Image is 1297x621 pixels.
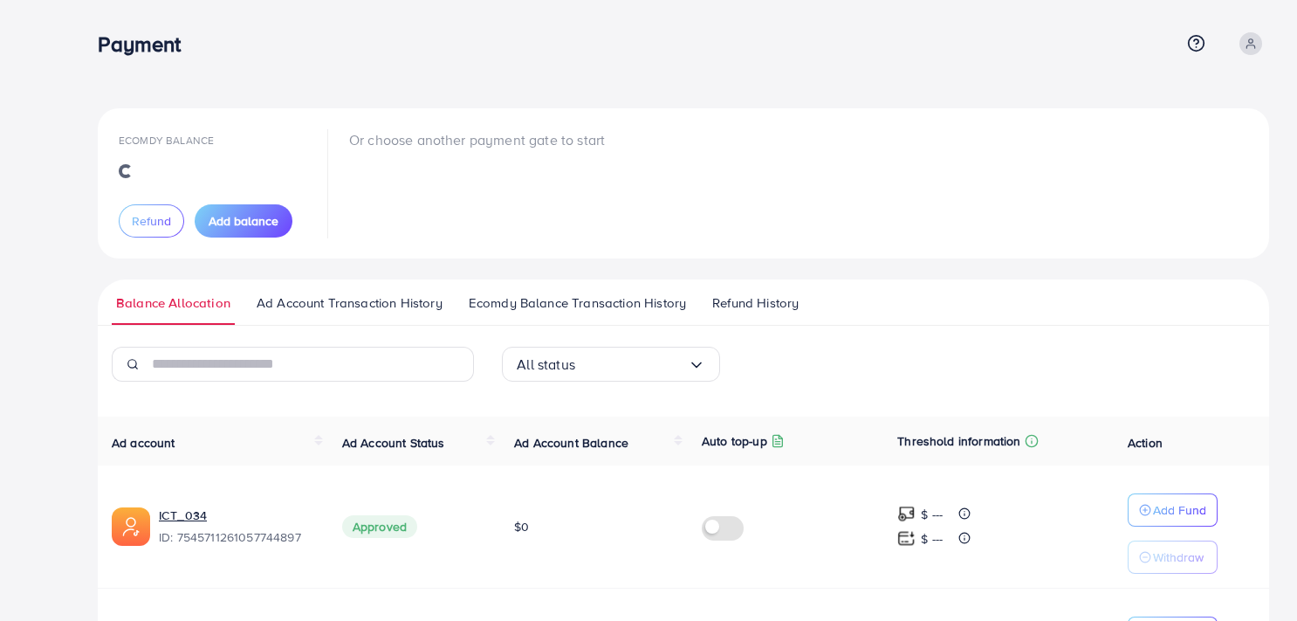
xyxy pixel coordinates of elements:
span: Ecomdy Balance Transaction History [469,293,686,313]
span: Approved [342,515,417,538]
p: Or choose another payment gate to start [349,129,605,150]
input: Search for option [575,351,688,378]
p: Threshold information [897,431,1020,452]
span: Refund [132,212,171,230]
span: Balance Allocation [116,293,230,313]
img: top-up amount [897,505,916,523]
p: $ --- [921,504,943,525]
p: Add Fund [1153,500,1206,521]
img: ic-ads-acc.e4c84228.svg [112,507,150,546]
button: Refund [119,204,184,238]
h3: Payment [98,31,195,57]
p: Auto top-up [702,431,767,452]
button: Add Fund [1128,493,1218,527]
span: Ad Account Balance [514,434,628,452]
span: Ad Account Transaction History [257,293,443,313]
button: Withdraw [1128,541,1218,574]
img: top-up amount [897,529,916,548]
span: $0 [514,518,529,535]
span: Ad Account Status [342,434,445,452]
p: $ --- [921,528,943,549]
span: Ecomdy Balance [119,133,214,148]
span: All status [517,351,575,378]
span: Refund History [712,293,799,313]
span: Action [1128,434,1163,452]
p: Withdraw [1153,547,1204,568]
a: ICT_034 [159,507,207,524]
div: Search for option [502,347,720,382]
span: Ad account [112,434,175,452]
span: Add balance [209,212,278,230]
span: ID: 7545711261057744897 [159,528,314,546]
div: <span class='underline'>ICT_034</span></br>7545711261057744897 [159,507,314,547]
button: Add balance [195,204,292,238]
